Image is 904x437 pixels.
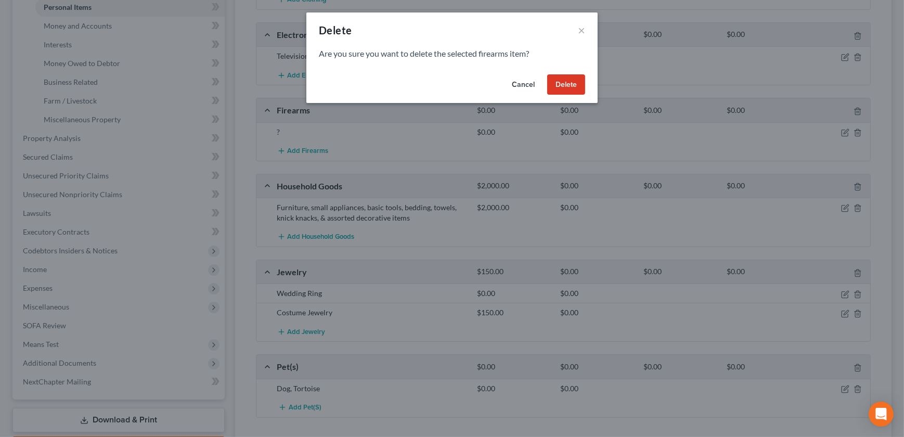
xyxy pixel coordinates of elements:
[503,74,543,95] button: Cancel
[578,24,585,36] button: ×
[319,23,352,37] div: Delete
[869,402,894,427] div: Open Intercom Messenger
[547,74,585,95] button: Delete
[319,48,585,60] p: Are you sure you want to delete the selected firearms item?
